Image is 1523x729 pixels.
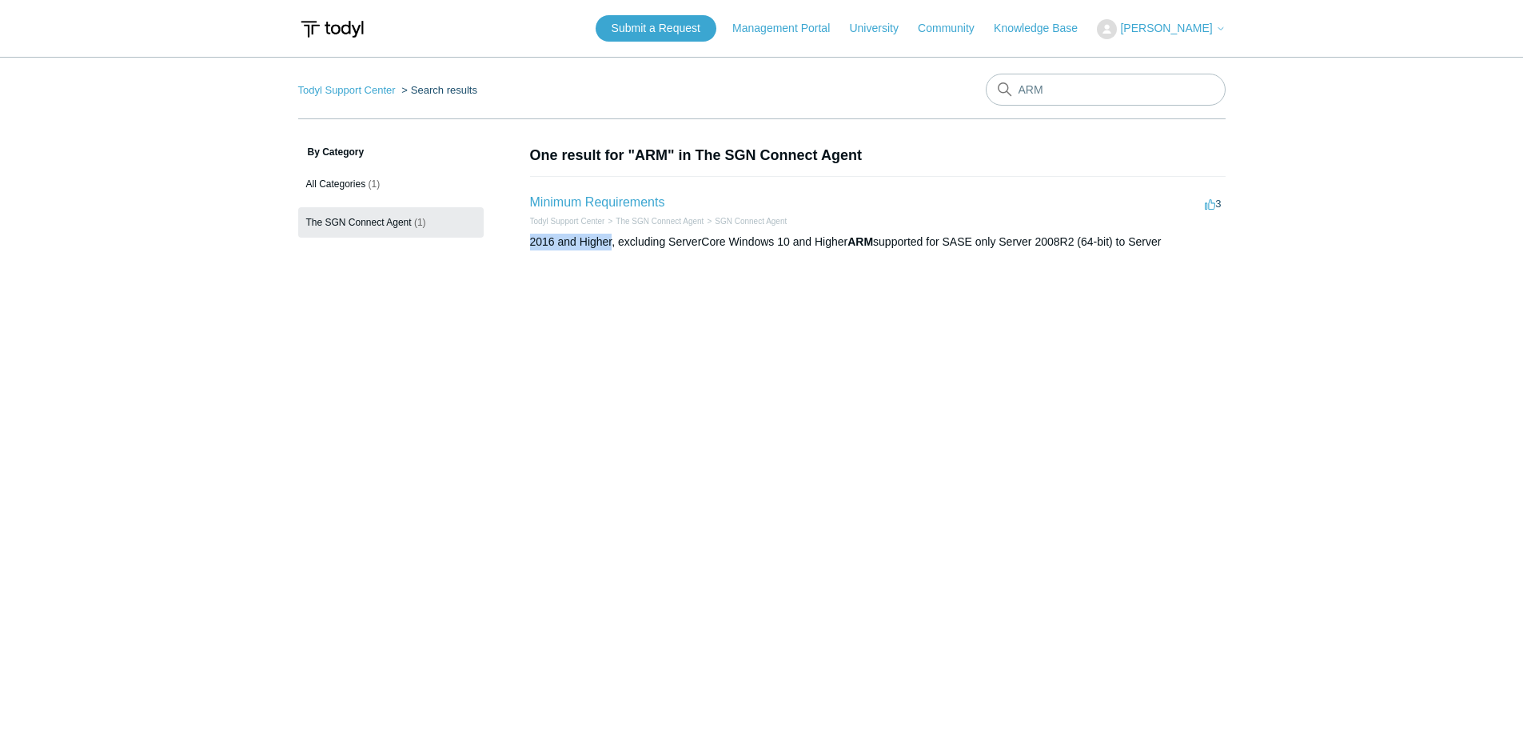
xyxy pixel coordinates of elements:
em: ARM [847,235,873,248]
span: 3 [1205,198,1221,210]
a: All Categories (1) [298,169,484,199]
img: Todyl Support Center Help Center home page [298,14,366,44]
input: Search [986,74,1226,106]
span: All Categories [306,178,366,190]
button: [PERSON_NAME] [1097,19,1225,39]
li: SGN Connect Agent [704,215,787,227]
a: The SGN Connect Agent [616,217,704,226]
h3: By Category [298,145,484,159]
li: The SGN Connect Agent [604,215,704,227]
li: Search results [398,84,477,96]
a: Submit a Request [596,15,716,42]
span: (1) [414,217,426,228]
a: University [849,20,914,37]
span: (1) [369,178,381,190]
div: 2016 and Higher, excluding ServerCore Windows 10 and Higher supported for SASE only Server 2008R2... [530,234,1226,250]
a: Minimum Requirements [530,195,665,209]
a: Todyl Support Center [530,217,605,226]
span: The SGN Connect Agent [306,217,412,228]
li: Todyl Support Center [530,215,605,227]
a: Management Portal [732,20,846,37]
a: Community [918,20,991,37]
span: [PERSON_NAME] [1120,22,1212,34]
a: Knowledge Base [994,20,1094,37]
a: The SGN Connect Agent (1) [298,207,484,238]
h1: One result for "ARM" in The SGN Connect Agent [530,145,1226,166]
a: Todyl Support Center [298,84,396,96]
li: Todyl Support Center [298,84,399,96]
a: SGN Connect Agent [715,217,787,226]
